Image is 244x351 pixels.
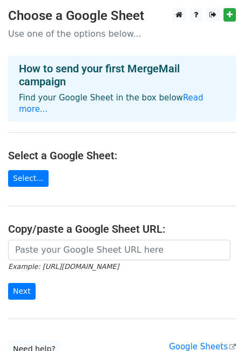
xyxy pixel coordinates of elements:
small: Example: [URL][DOMAIN_NAME] [8,262,119,271]
h4: Copy/paste a Google Sheet URL: [8,222,236,235]
a: Select... [8,170,49,187]
iframe: Chat Widget [190,299,244,351]
input: Paste your Google Sheet URL here [8,240,231,260]
p: Use one of the options below... [8,28,236,39]
input: Next [8,283,36,300]
h4: Select a Google Sheet: [8,149,236,162]
h4: How to send your first MergeMail campaign [19,62,225,88]
h3: Choose a Google Sheet [8,8,236,24]
p: Find your Google Sheet in the box below [19,92,225,115]
a: Read more... [19,93,204,114]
